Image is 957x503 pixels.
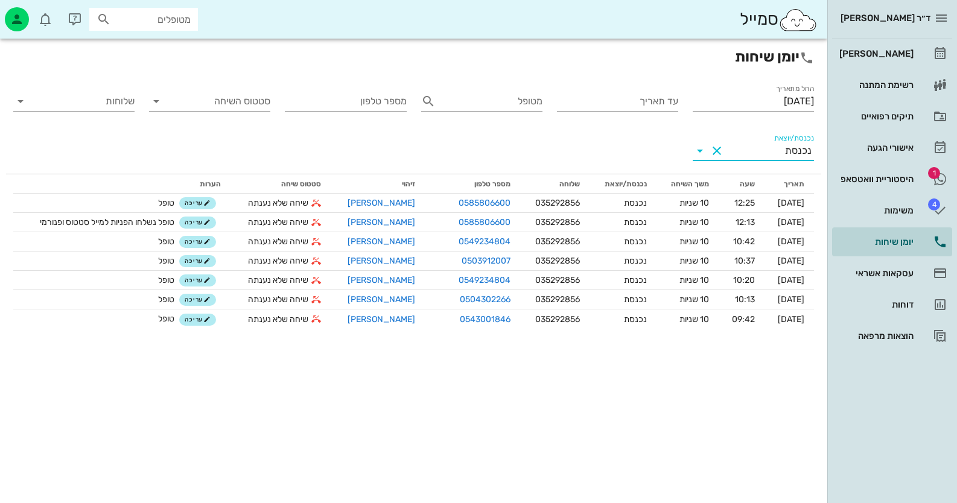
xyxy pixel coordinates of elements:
span: 10 שניות [679,198,709,208]
span: תג [928,167,940,179]
span: שיחה שלא נענתה [248,255,308,267]
a: [PERSON_NAME] [348,314,415,324]
a: [PERSON_NAME] [832,39,952,68]
span: זיהוי [402,180,415,188]
a: [PERSON_NAME] [348,217,415,227]
span: 035292856 [535,198,580,208]
span: טופל [158,256,174,266]
span: שיחה שלא נענתה [248,313,308,326]
span: 10:37 [734,256,755,266]
th: שלוחה [520,174,590,194]
a: עסקאות אשראי [832,259,952,288]
span: נכנסת [624,256,647,266]
span: 035292856 [535,275,580,285]
button: Clear נכנסת/יוצאת [710,144,724,158]
span: טופל [158,294,174,305]
span: 12:13 [736,217,755,227]
a: 0549234804 [459,235,510,248]
a: רשימת המתנה [832,71,952,100]
th: זיהוי [331,174,425,194]
th: משך השיחה [657,174,719,194]
span: 035292856 [535,236,580,247]
th: נכנסת/יוצאת [590,174,657,194]
span: שיחה שלא נענתה [248,274,308,286]
a: [PERSON_NAME] [348,275,415,285]
span: נכנסת [624,236,647,247]
div: משימות [837,206,914,215]
span: טופל [158,198,174,208]
span: 09:42 [732,314,755,324]
button: עריכה [179,314,216,326]
span: [DATE] [778,198,804,208]
button: עריכה [179,236,216,248]
span: תג [36,10,43,17]
button: עריכה [179,294,216,306]
span: טופל נשלחו הפניות למייל סטטוס ופנורמי [40,217,174,227]
span: משך השיחה [671,180,709,188]
span: 12:25 [734,198,755,208]
span: 10 שניות [679,294,709,305]
th: מספר טלפון [425,174,520,194]
div: רשימת המתנה [837,80,914,90]
a: 0543001846 [460,313,510,326]
a: תיקים רפואיים [832,102,952,131]
a: 0504302266 [460,293,510,306]
span: 10:42 [733,236,755,247]
span: שיחה שלא נענתה [248,235,308,248]
h2: יומן שיחות [13,46,814,68]
span: [DATE] [778,314,804,324]
a: 0585806600 [459,197,510,209]
span: [DATE] [778,294,804,305]
span: שיחה שלא נענתה [248,197,308,209]
span: טופל [158,314,174,324]
span: 10 שניות [679,217,709,227]
span: מספר טלפון [474,180,510,188]
th: שעה [719,174,765,194]
div: תיקים רפואיים [837,112,914,121]
button: עריכה [179,255,216,267]
div: נכנסת/יוצאתנכנסתClear נכנסת/יוצאת [693,141,814,160]
span: נכנסת [624,217,647,227]
span: נכנסת [624,198,647,208]
span: 10:13 [735,294,755,305]
span: עריכה [185,238,211,245]
span: שיחה שלא נענתה [248,216,308,229]
div: היסטוריית וואטסאפ [837,174,914,184]
button: עריכה [179,217,216,229]
a: דוחות [832,290,952,319]
a: תגהיסטוריית וואטסאפ [832,165,952,194]
span: עריכה [185,316,211,323]
span: עריכה [185,277,211,284]
span: נכנסת [624,275,647,285]
span: 035292856 [535,294,580,305]
div: יומן שיחות [837,237,914,247]
a: [PERSON_NAME] [348,236,415,247]
span: שלוחה [559,180,580,188]
div: סטטוס השיחה [149,92,270,111]
span: 10 שניות [679,275,709,285]
span: עריכה [185,258,211,265]
span: 035292856 [535,217,580,227]
span: סטטוס שיחה [281,180,321,188]
th: סטטוס שיחה [231,174,331,194]
span: [DATE] [778,236,804,247]
div: [PERSON_NAME] [837,49,914,59]
span: 035292856 [535,314,580,324]
span: הערות [200,180,221,188]
span: נכנסת [624,314,647,324]
a: תגמשימות [832,196,952,225]
span: 035292856 [535,256,580,266]
div: עסקאות אשראי [837,268,914,278]
a: 0585806600 [459,216,510,229]
span: 10 שניות [679,314,709,324]
a: [PERSON_NAME] [348,294,415,305]
span: [DATE] [778,217,804,227]
th: תאריך [765,174,814,194]
span: עריכה [185,296,211,303]
label: החל מתאריך [776,84,814,93]
a: [PERSON_NAME] [348,256,415,266]
span: נכנסת/יוצאת [605,180,647,188]
span: עריכה [185,200,211,207]
span: 10:20 [733,275,755,285]
div: אישורי הגעה [837,143,914,153]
